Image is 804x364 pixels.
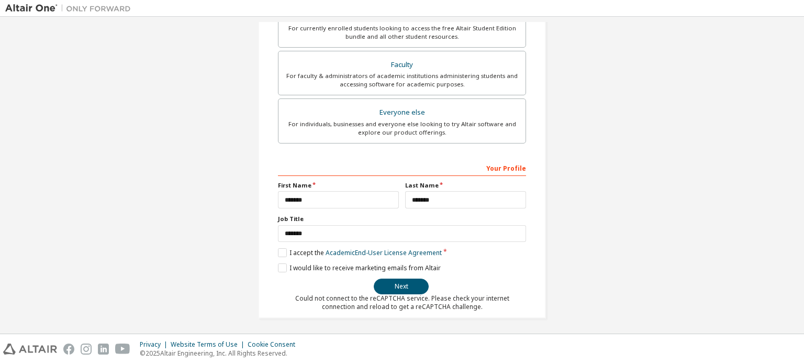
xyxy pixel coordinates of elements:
a: Academic End-User License Agreement [326,248,442,257]
img: youtube.svg [115,344,130,355]
div: Website Terms of Use [171,340,248,349]
img: Altair One [5,3,136,14]
div: For faculty & administrators of academic institutions administering students and accessing softwa... [285,72,519,89]
img: instagram.svg [81,344,92,355]
label: First Name [278,181,399,190]
img: facebook.svg [63,344,74,355]
button: Next [374,279,429,294]
div: For individuals, businesses and everyone else looking to try Altair software and explore our prod... [285,120,519,137]
div: Everyone else [285,105,519,120]
div: Privacy [140,340,171,349]
div: For currently enrolled students looking to access the free Altair Student Edition bundle and all ... [285,24,519,41]
label: Job Title [278,215,526,223]
div: Could not connect to the reCAPTCHA service. Please check your internet connection and reload to g... [278,294,526,311]
label: I would like to receive marketing emails from Altair [278,263,441,272]
label: I accept the [278,248,442,257]
div: Cookie Consent [248,340,301,349]
img: altair_logo.svg [3,344,57,355]
p: © 2025 Altair Engineering, Inc. All Rights Reserved. [140,349,301,358]
label: Last Name [405,181,526,190]
img: linkedin.svg [98,344,109,355]
div: Faculty [285,58,519,72]
div: Your Profile [278,159,526,176]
